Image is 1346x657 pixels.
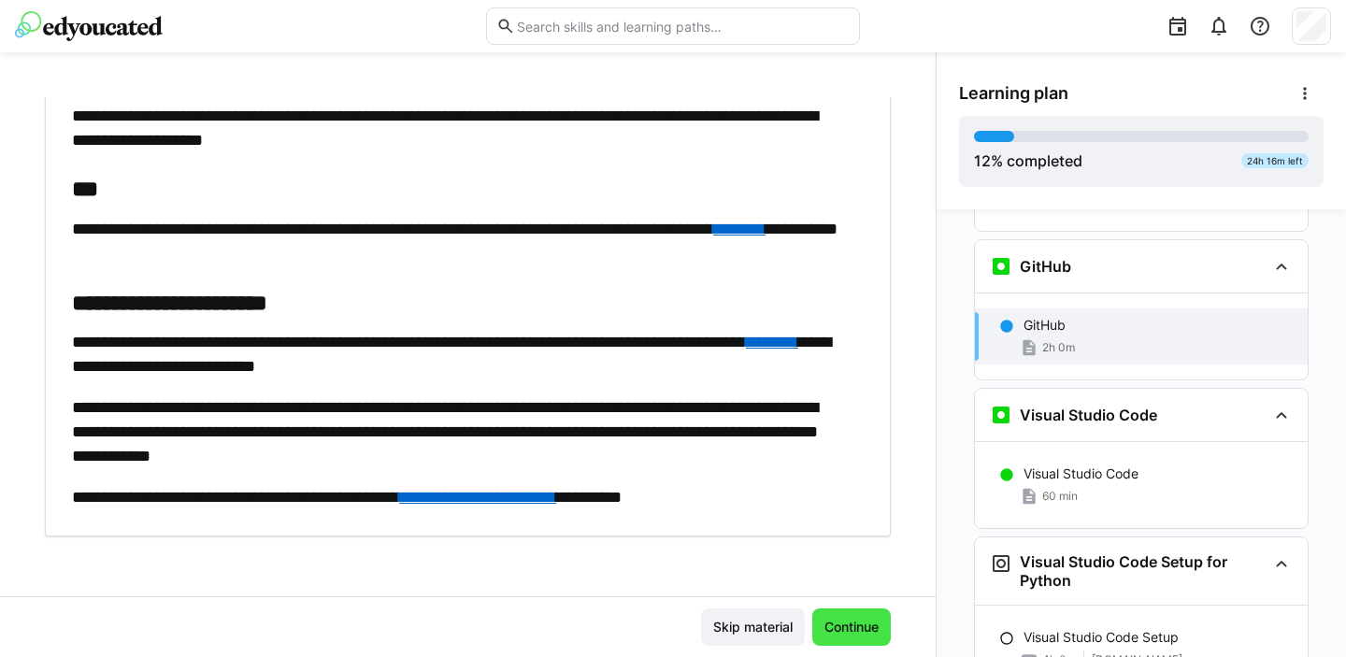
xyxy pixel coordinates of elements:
span: 60 min [1042,489,1078,504]
span: 2h 0m [1042,340,1075,355]
button: Skip material [701,608,805,646]
input: Search skills and learning paths… [515,18,850,35]
div: 24h 16m left [1241,153,1309,168]
p: Visual Studio Code [1024,464,1138,483]
span: Skip material [710,618,795,636]
h3: Visual Studio Code Setup for Python [1020,552,1267,590]
p: GitHub [1024,316,1066,335]
button: Continue [812,608,891,646]
h3: GitHub [1020,257,1071,276]
span: Learning plan [959,83,1068,104]
span: 12 [974,151,991,170]
h3: Visual Studio Code [1020,406,1157,424]
div: % completed [974,150,1082,172]
span: Continue [822,618,881,636]
p: Visual Studio Code Setup [1024,628,1179,647]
